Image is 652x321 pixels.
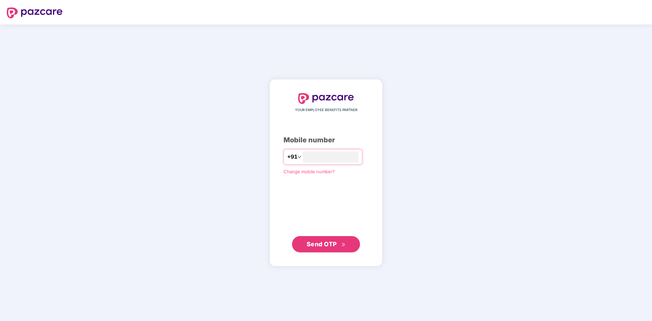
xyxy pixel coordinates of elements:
[341,243,346,247] span: double-right
[7,7,63,18] img: logo
[295,107,357,113] span: YOUR EMPLOYEE BENEFITS PARTNER
[292,236,360,252] button: Send OTPdouble-right
[284,135,368,145] div: Mobile number
[307,240,337,248] span: Send OTP
[284,169,335,174] a: Change mobile number?
[297,155,302,159] span: down
[287,153,297,161] span: +91
[298,93,354,104] img: logo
